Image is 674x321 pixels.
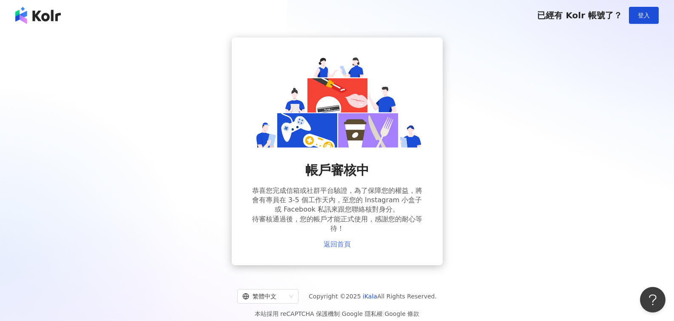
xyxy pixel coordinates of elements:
[384,310,419,317] a: Google 條款
[15,7,61,24] img: logo
[252,54,422,148] img: reviewing account
[537,10,622,20] span: 已經有 Kolr 帳號了？
[629,7,659,24] button: 登入
[638,12,650,19] span: 登入
[324,241,351,248] a: 返回首頁
[383,310,385,317] span: |
[640,287,665,312] iframe: Help Scout Beacon - Open
[242,289,286,303] div: 繁體中文
[255,309,419,319] span: 本站採用 reCAPTCHA 保護機制
[305,161,369,179] span: 帳戶審核中
[309,291,437,301] span: Copyright © 2025 All Rights Reserved.
[363,293,377,300] a: iKala
[340,310,342,317] span: |
[252,186,422,234] span: 恭喜您完成信箱或社群平台驗證，為了保障您的權益，將會有專員在 3-5 個工作天內，至您的 Instagram 小盒子或 Facebook 私訊來跟您聯絡核對身分。 待審核通過後，您的帳戶才能正式...
[342,310,383,317] a: Google 隱私權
